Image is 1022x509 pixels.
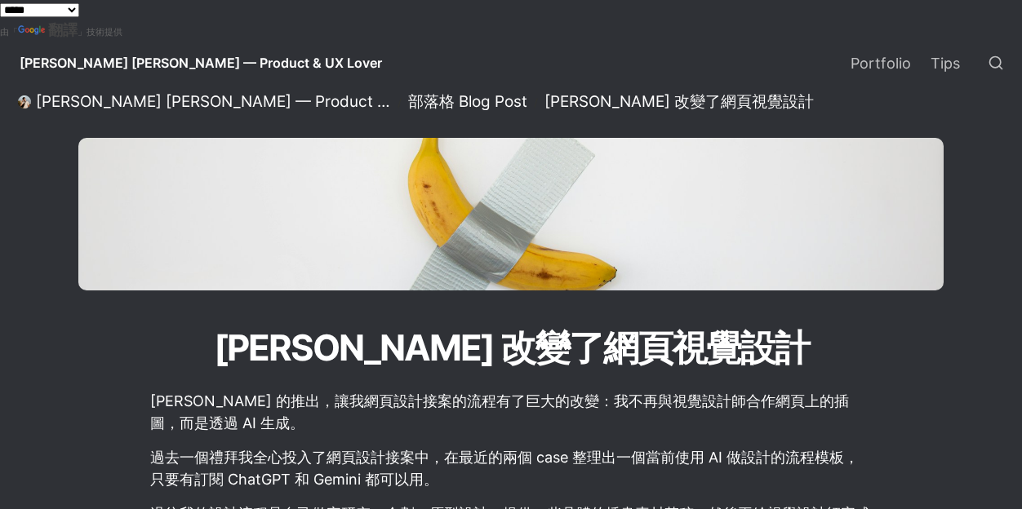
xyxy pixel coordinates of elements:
a: 翻譯 [18,21,78,38]
div: [PERSON_NAME] [PERSON_NAME] — Product & UX Lover [36,92,391,112]
a: Portfolio [841,40,921,86]
h1: [PERSON_NAME] 改變了網頁視覺設計 [78,320,944,377]
img: Google 翻譯 [18,25,48,37]
span: / [534,95,538,109]
img: Nano Banana 改變了網頁視覺設計 [78,138,944,290]
a: Tips [921,40,970,86]
div: [PERSON_NAME] 改變了網頁視覺設計 [544,92,814,112]
a: [PERSON_NAME] [PERSON_NAME] — Product & UX Lover [7,40,395,86]
p: [PERSON_NAME] 的推出，讓我網頁設計接案的流程有了巨大的改變：我不再與視覺設計師合作網頁上的插圖，而是透過 AI 生成。 [149,387,873,436]
img: Daniel Lee — Product & UX Lover [18,95,31,108]
a: [PERSON_NAME] 改變了網頁視覺設計 [540,92,819,112]
p: 過去一個禮拜我全心投入了網頁設計接案中，在最近的兩個 case 整理出一個當前使用 AI 做設計的流程模板，只要有訂閱 ChatGPT 和 Gemini 都可以用。 [149,444,873,493]
a: [PERSON_NAME] [PERSON_NAME] — Product & UX Lover [13,92,396,112]
span: [PERSON_NAME] [PERSON_NAME] — Product & UX Lover [20,55,382,71]
div: 部落格 Blog Post [408,92,527,112]
span: / [398,95,402,109]
a: 部落格 Blog Post [403,92,532,112]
